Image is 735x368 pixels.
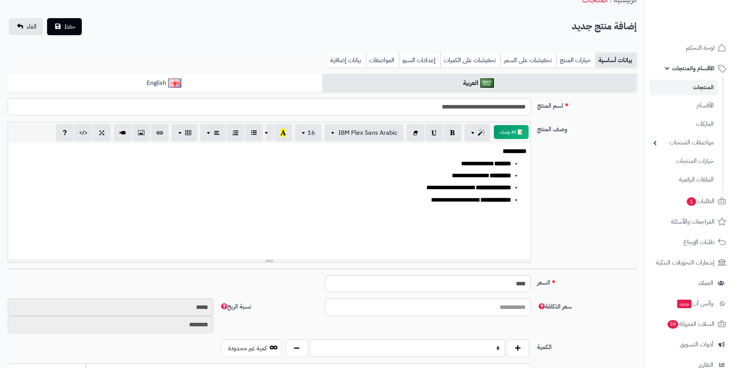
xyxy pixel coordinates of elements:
[534,122,640,134] label: وصف المنتج
[440,53,500,68] a: تخفيضات على الكميات
[295,124,321,141] button: 16
[656,257,715,268] span: إشعارات التحويلات البنكية
[677,300,691,308] span: جديد
[220,302,251,311] span: نسبة الربح
[47,18,82,35] button: حفظ
[649,171,718,188] a: الملفات الرقمية
[327,53,366,68] a: بيانات إضافية
[649,212,730,231] a: المراجعات والأسئلة
[64,22,76,31] span: حفظ
[687,197,696,206] span: 1
[649,335,730,354] a: أدوات التسويق
[683,237,715,248] span: طلبات الإرجاع
[649,39,730,57] a: لوحة التحكم
[534,339,640,352] label: الكمية
[667,319,715,329] span: السلات المتروكة
[537,302,572,311] span: سعر التكلفة
[168,78,182,88] img: English
[572,19,637,34] h2: إضافة منتج جديد
[322,74,637,93] a: العربية
[8,74,322,93] a: English
[686,42,715,53] span: لوحة التحكم
[399,53,440,68] a: إعدادات السيو
[649,134,718,151] a: مواصفات المنتجات
[649,116,718,132] a: الماركات
[338,128,397,137] span: IBM Plex Sans Arabic
[649,153,718,170] a: خيارات المنتجات
[494,125,529,139] button: 📝 AI وصف
[680,339,713,350] span: أدوات التسويق
[324,124,404,141] button: IBM Plex Sans Arabic
[667,320,678,329] span: 39
[649,253,730,272] a: إشعارات التحويلات البنكية
[480,78,494,88] img: العربية
[366,53,399,68] a: المواصفات
[308,128,315,137] span: 16
[649,233,730,251] a: طلبات الإرجاع
[686,196,715,207] span: الطلبات
[676,298,713,309] span: وآتس آب
[595,53,637,68] a: بيانات أساسية
[500,53,556,68] a: تخفيضات على السعر
[27,22,37,31] span: الغاء
[698,278,713,288] span: العملاء
[671,216,715,227] span: المراجعات والأسئلة
[556,53,595,68] a: خيارات المنتج
[649,80,718,95] a: المنتجات
[534,275,640,287] label: السعر
[534,98,640,110] label: اسم المنتج
[649,294,730,313] a: وآتس آبجديد
[649,274,730,292] a: العملاء
[672,63,715,74] span: الأقسام والمنتجات
[9,18,43,35] a: الغاء
[649,315,730,333] a: السلات المتروكة39
[649,97,718,114] a: الأقسام
[649,192,730,210] a: الطلبات1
